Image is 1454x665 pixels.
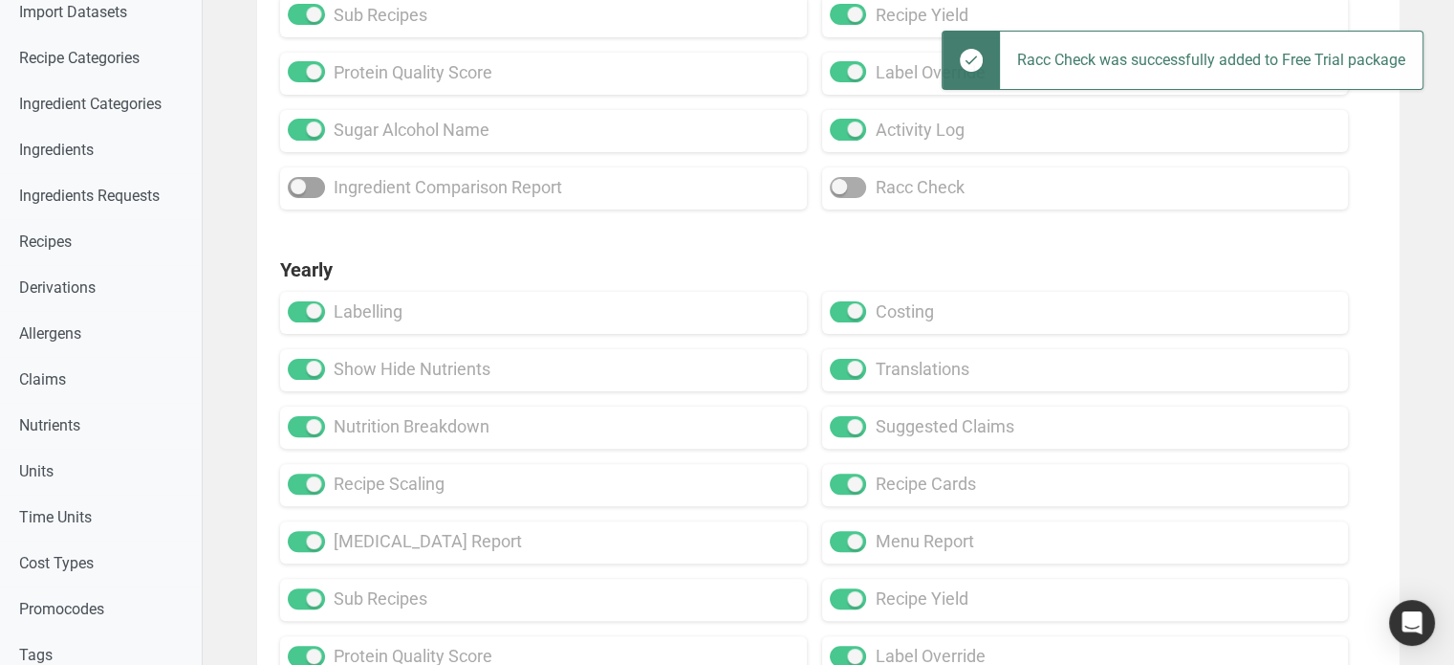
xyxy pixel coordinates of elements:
[334,359,490,379] span: show hide nutrients
[1389,600,1435,646] div: Open Intercom Messenger
[876,120,965,140] span: activity log
[334,474,445,494] span: recipe scaling
[876,531,974,551] span: menu report
[334,588,427,609] span: sub recipes
[876,359,969,379] span: translations
[1000,32,1422,89] div: Racc Check was successfully added to Free Trial package
[876,301,934,321] span: costing
[280,255,1377,284] h2: Yearly
[334,416,489,436] span: nutrition breakdown
[876,474,976,494] span: recipe cards
[334,301,402,321] span: labelling
[876,416,1014,436] span: suggested claims
[334,177,562,197] span: ingredient comparison report
[334,120,489,140] span: sugar alcohol name
[876,5,968,25] span: recipe yield
[334,5,427,25] span: sub recipes
[876,62,986,82] span: label override
[876,177,965,197] span: racc check
[334,531,522,551] span: [MEDICAL_DATA] report
[334,62,492,82] span: protein quality score
[876,588,968,609] span: recipe yield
